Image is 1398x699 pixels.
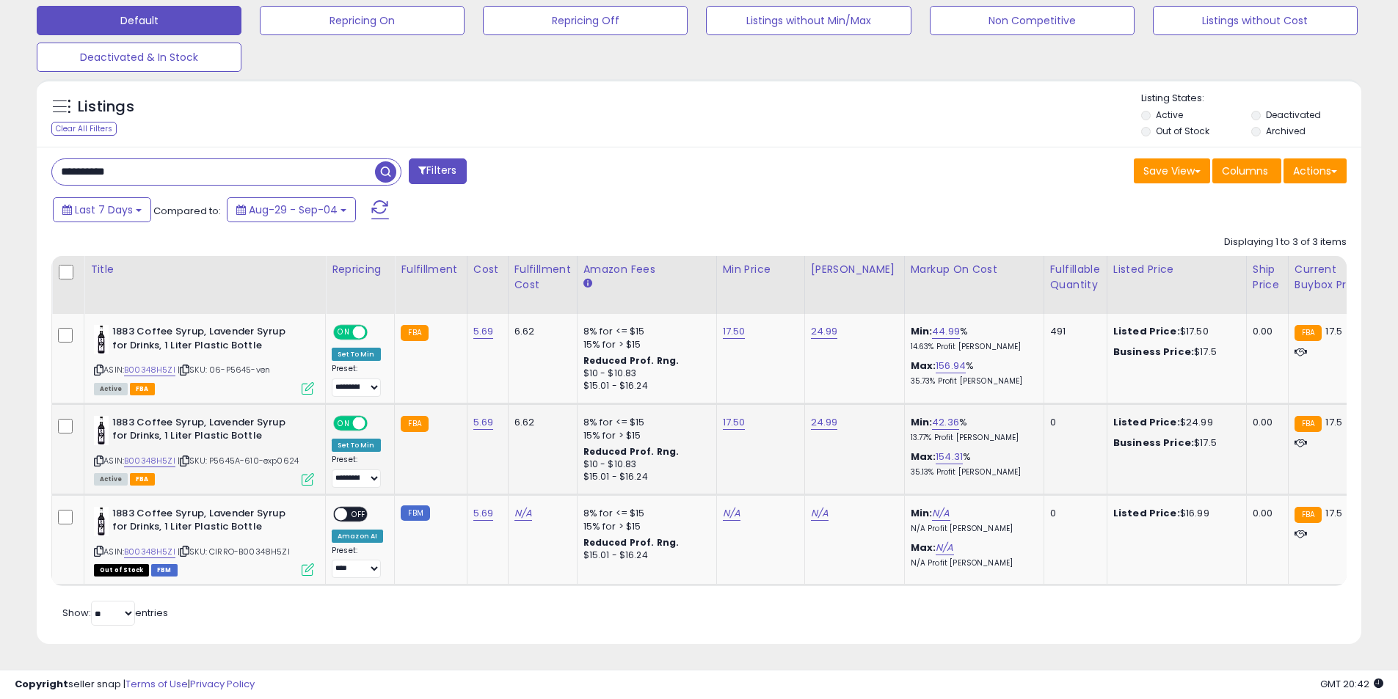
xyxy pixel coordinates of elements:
div: seller snap | | [15,678,255,692]
div: $17.50 [1113,325,1235,338]
div: 0.00 [1253,416,1277,429]
label: Out of Stock [1156,125,1209,137]
button: Listings without Cost [1153,6,1358,35]
div: ASIN: [94,325,314,393]
a: 5.69 [473,324,494,339]
h5: Listings [78,97,134,117]
button: Save View [1134,158,1210,183]
label: Archived [1266,125,1306,137]
img: 31wCiRAZ5IL._SL40_.jpg [94,416,109,445]
a: Terms of Use [125,677,188,691]
div: 0 [1050,507,1096,520]
small: FBM [401,505,429,521]
div: Fulfillment Cost [514,262,571,293]
label: Active [1156,109,1183,121]
label: Deactivated [1266,109,1321,121]
b: Reduced Prof. Rng. [583,536,680,549]
img: 31wCiRAZ5IL._SL40_.jpg [94,507,109,536]
div: $15.01 - $16.24 [583,380,705,392]
p: N/A Profit [PERSON_NAME] [911,558,1033,568]
div: $24.99 [1113,416,1235,429]
div: $17.5 [1113,436,1235,450]
div: 0.00 [1253,325,1277,338]
small: FBA [401,416,428,432]
button: Deactivated & In Stock [37,43,241,72]
div: 6.62 [514,325,566,338]
div: % [911,416,1033,443]
div: Amazon AI [332,530,383,543]
span: Aug-29 - Sep-04 [249,202,338,217]
span: Last 7 Days [75,202,133,217]
p: Listing States: [1141,92,1361,106]
div: $16.99 [1113,507,1235,520]
small: FBA [1295,507,1322,523]
button: Filters [409,158,466,184]
div: [PERSON_NAME] [811,262,898,277]
b: Listed Price: [1113,506,1180,520]
div: 15% for > $15 [583,429,705,442]
div: $17.5 [1113,345,1235,359]
a: B00348H5ZI [124,364,175,376]
div: 15% for > $15 [583,338,705,351]
div: 8% for <= $15 [583,507,705,520]
a: N/A [932,506,950,521]
div: Cost [473,262,502,277]
div: ASIN: [94,416,314,484]
small: FBA [401,325,428,341]
a: 17.50 [723,415,746,430]
a: Privacy Policy [190,677,255,691]
div: Set To Min [332,348,381,361]
b: Listed Price: [1113,324,1180,338]
small: FBA [1295,416,1322,432]
span: Compared to: [153,204,221,218]
span: Show: entries [62,606,168,620]
span: FBM [151,564,178,577]
div: 491 [1050,325,1096,338]
b: Reduced Prof. Rng. [583,354,680,367]
span: OFF [365,417,389,429]
a: 24.99 [811,324,838,339]
button: Repricing On [260,6,465,35]
b: Reduced Prof. Rng. [583,445,680,458]
div: 0 [1050,416,1096,429]
a: 5.69 [473,415,494,430]
a: B00348H5ZI [124,455,175,467]
span: ON [335,417,353,429]
div: Markup on Cost [911,262,1038,277]
div: Min Price [723,262,798,277]
div: Preset: [332,455,383,488]
img: 31wCiRAZ5IL._SL40_.jpg [94,325,109,354]
a: 17.50 [723,324,746,339]
b: Max: [911,450,936,464]
button: Last 7 Days [53,197,151,222]
div: Listed Price [1113,262,1240,277]
div: 0.00 [1253,507,1277,520]
span: 17.5 [1325,506,1342,520]
p: 35.13% Profit [PERSON_NAME] [911,467,1033,477]
button: Default [37,6,241,35]
small: FBA [1295,325,1322,341]
div: 8% for <= $15 [583,325,705,338]
button: Listings without Min/Max [706,6,911,35]
div: % [911,325,1033,352]
span: ON [335,326,353,339]
div: Fulfillable Quantity [1050,262,1101,293]
b: Min: [911,415,933,429]
div: ASIN: [94,507,314,575]
b: Listed Price: [1113,415,1180,429]
a: 42.36 [932,415,959,430]
button: Non Competitive [930,6,1135,35]
div: 15% for > $15 [583,520,705,533]
a: 44.99 [932,324,960,339]
th: The percentage added to the cost of goods (COGS) that forms the calculator for Min & Max prices. [904,256,1044,314]
div: 8% for <= $15 [583,416,705,429]
span: All listings currently available for purchase on Amazon [94,473,128,486]
div: Preset: [332,364,383,397]
div: Repricing [332,262,388,277]
div: Title [90,262,319,277]
a: 24.99 [811,415,838,430]
a: N/A [811,506,829,521]
div: $10 - $10.83 [583,458,705,471]
span: | SKU: 06-P5645-ven [178,364,270,376]
b: 1883 Coffee Syrup, Lavender Syrup for Drinks, 1 Liter Plastic Bottle [112,507,291,538]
